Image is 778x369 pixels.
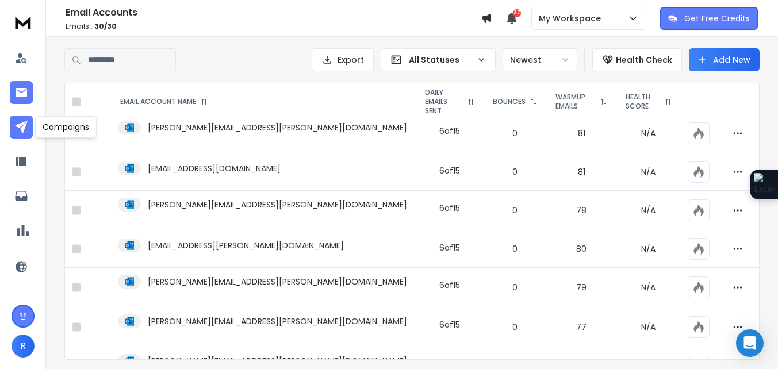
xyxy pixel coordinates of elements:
td: 81 [546,114,616,153]
p: N/A [623,282,674,293]
td: 80 [546,230,616,268]
td: 78 [546,191,616,230]
button: Add New [689,48,760,71]
button: Health Check [592,48,682,71]
p: 0 [490,282,539,293]
div: Open Intercom Messenger [736,329,764,357]
div: 6 of 15 [439,242,460,253]
button: Export [312,48,374,71]
p: Health Check [616,54,672,66]
p: 0 [490,205,539,216]
p: [PERSON_NAME][EMAIL_ADDRESS][PERSON_NAME][DOMAIN_NAME] [148,316,407,327]
div: 6 of 15 [439,125,460,137]
p: 0 [490,243,539,255]
span: 37 [513,9,521,17]
div: 6 of 15 [439,319,460,330]
p: DAILY EMAILS SENT [425,88,463,116]
p: N/A [623,321,674,333]
p: Get Free Credits [684,13,750,24]
td: 77 [546,307,616,347]
button: Get Free Credits [660,7,758,30]
button: R [12,335,35,358]
td: 79 [546,268,616,307]
p: [PERSON_NAME][EMAIL_ADDRESS][PERSON_NAME][DOMAIN_NAME] [148,122,407,133]
p: N/A [623,128,674,139]
p: 0 [490,128,539,139]
div: 6 of 15 [439,279,460,291]
div: 6 of 15 [439,165,460,176]
div: Campaigns [35,116,97,138]
p: [PERSON_NAME][EMAIL_ADDRESS][PERSON_NAME][DOMAIN_NAME] [148,355,407,367]
p: [EMAIL_ADDRESS][DOMAIN_NAME] [148,163,281,174]
p: WARMUP EMAILS [555,93,595,111]
p: [PERSON_NAME][EMAIL_ADDRESS][PERSON_NAME][DOMAIN_NAME] [148,276,407,287]
div: 6 of 15 [439,202,460,214]
img: Extension Icon [754,173,775,196]
p: 0 [490,166,539,178]
p: My Workspace [539,13,605,24]
p: N/A [623,205,674,216]
p: N/A [623,166,674,178]
p: [EMAIL_ADDRESS][PERSON_NAME][DOMAIN_NAME] [148,240,344,251]
div: EMAIL ACCOUNT NAME [120,97,208,106]
p: HEALTH SCORE [626,93,660,111]
h1: Email Accounts [66,6,481,20]
p: N/A [623,243,674,255]
p: [PERSON_NAME][EMAIL_ADDRESS][PERSON_NAME][DOMAIN_NAME] [148,199,407,210]
p: Emails : [66,22,481,31]
button: Newest [503,48,577,71]
span: 30 / 30 [94,21,117,31]
p: All Statuses [409,54,472,66]
p: BOUNCES [493,97,526,106]
img: logo [12,11,35,33]
td: 81 [546,153,616,191]
p: 0 [490,321,539,333]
